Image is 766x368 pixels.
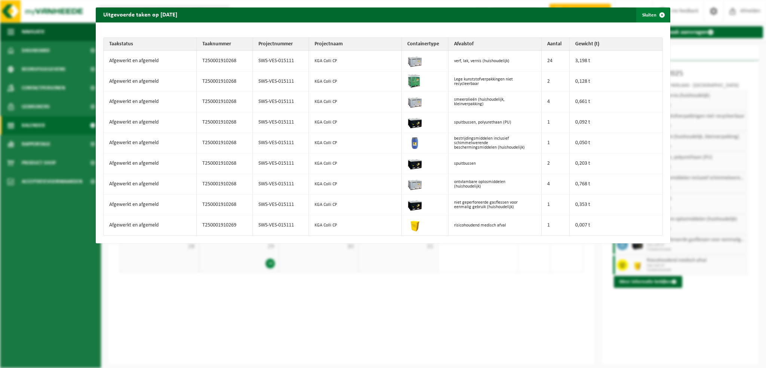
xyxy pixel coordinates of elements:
td: KGA Colli CP [309,174,402,195]
td: 1 [542,195,570,215]
th: Projectnaam [309,38,402,51]
img: PB-LB-0680-HPE-BK-11 [407,155,422,170]
img: PB-HB-1400-HPE-GN-11 [407,73,421,88]
td: Afgewerkt en afgemeld [104,174,197,195]
th: Projectnummer [253,38,309,51]
td: KGA Colli CP [309,51,402,72]
th: Taakstatus [104,38,197,51]
td: KGA Colli CP [309,195,402,215]
td: Afgewerkt en afgemeld [104,72,197,92]
td: Afgewerkt en afgemeld [104,133,197,153]
th: Containertype [402,38,448,51]
td: T250001910268 [197,133,253,153]
th: Aantal [542,38,570,51]
img: PB-LB-0680-HPE-GY-11 [407,176,422,191]
td: 0,203 t [570,153,663,174]
td: 3,198 t [570,51,663,72]
td: KGA Colli CP [309,153,402,174]
td: verf, lak, vernis (huishoudelijk) [448,51,542,72]
td: SWS-VES-015111 [253,112,309,133]
td: 0,661 t [570,92,663,112]
td: 2 [542,153,570,174]
td: T250001910268 [197,112,253,133]
img: PB-OT-0120-HPE-00-02 [407,135,422,150]
td: Lege kunststofverpakkingen niet recycleerbaar [448,72,542,92]
td: T250001910268 [197,174,253,195]
td: ontvlambare oplosmiddelen (huishoudelijk) [448,174,542,195]
td: 0,128 t [570,72,663,92]
td: KGA Colli CP [309,133,402,153]
img: PB-LB-0680-HPE-BK-11 [407,114,422,129]
td: spuitbussen, polyurethaan (PU) [448,112,542,133]
td: SWS-VES-015111 [253,195,309,215]
td: SWS-VES-015111 [253,215,309,235]
td: KGA Colli CP [309,215,402,235]
td: risicohoudend medisch afval [448,215,542,235]
td: SWS-VES-015111 [253,51,309,72]
td: T250001910268 [197,195,253,215]
td: KGA Colli CP [309,92,402,112]
td: 0,768 t [570,174,663,195]
td: KGA Colli CP [309,112,402,133]
td: 1 [542,133,570,153]
td: 2 [542,72,570,92]
td: SWS-VES-015111 [253,174,309,195]
td: 1 [542,215,570,235]
th: Afvalstof [448,38,542,51]
td: 0,007 t [570,215,663,235]
td: Afgewerkt en afgemeld [104,195,197,215]
td: SWS-VES-015111 [253,92,309,112]
td: Afgewerkt en afgemeld [104,112,197,133]
td: 1 [542,112,570,133]
td: T250001910268 [197,92,253,112]
td: T250001910268 [197,153,253,174]
td: bestrijdingsmiddelen inclusief schimmelwerende beschermingsmiddelen (huishoudelijk) [448,133,542,153]
td: SWS-VES-015111 [253,153,309,174]
td: smeerolieën (huishoudelijk, kleinverpakking) [448,92,542,112]
td: Afgewerkt en afgemeld [104,92,197,112]
img: PB-LB-0680-HPE-GY-11 [407,53,422,68]
img: PB-LB-0680-HPE-GY-11 [407,94,422,109]
img: LP-SB-00050-HPE-22 [407,217,422,232]
td: Afgewerkt en afgemeld [104,153,197,174]
td: 0,050 t [570,133,663,153]
td: Afgewerkt en afgemeld [104,51,197,72]
td: 4 [542,92,570,112]
td: Afgewerkt en afgemeld [104,215,197,235]
img: PB-LB-0680-HPE-BK-11 [407,197,422,212]
h2: Uitgevoerde taken op [DATE] [96,7,185,22]
td: 0,092 t [570,112,663,133]
th: Gewicht (t) [570,38,663,51]
td: 4 [542,174,570,195]
td: T250001910268 [197,51,253,72]
button: Sluiten [636,7,670,22]
td: T250001910268 [197,72,253,92]
td: KGA Colli CP [309,72,402,92]
td: niet geperforeerde gasflessen voor eenmalig gebruik (huishoudelijk) [448,195,542,215]
td: SWS-VES-015111 [253,133,309,153]
td: spuitbussen [448,153,542,174]
td: SWS-VES-015111 [253,72,309,92]
td: 0,353 t [570,195,663,215]
td: 24 [542,51,570,72]
td: T250001910269 [197,215,253,235]
th: Taaknummer [197,38,253,51]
